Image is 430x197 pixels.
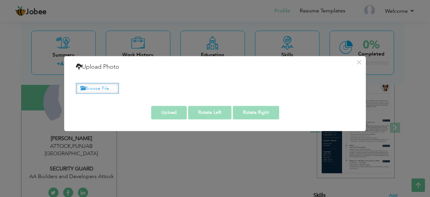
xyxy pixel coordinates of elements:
button: Upload [151,106,187,119]
h4: Upload Photo [76,63,119,71]
button: Rotate Left [188,106,231,119]
label: Browse File ... [76,83,119,94]
button: × [353,57,364,68]
button: Rotate Right [233,106,279,119]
